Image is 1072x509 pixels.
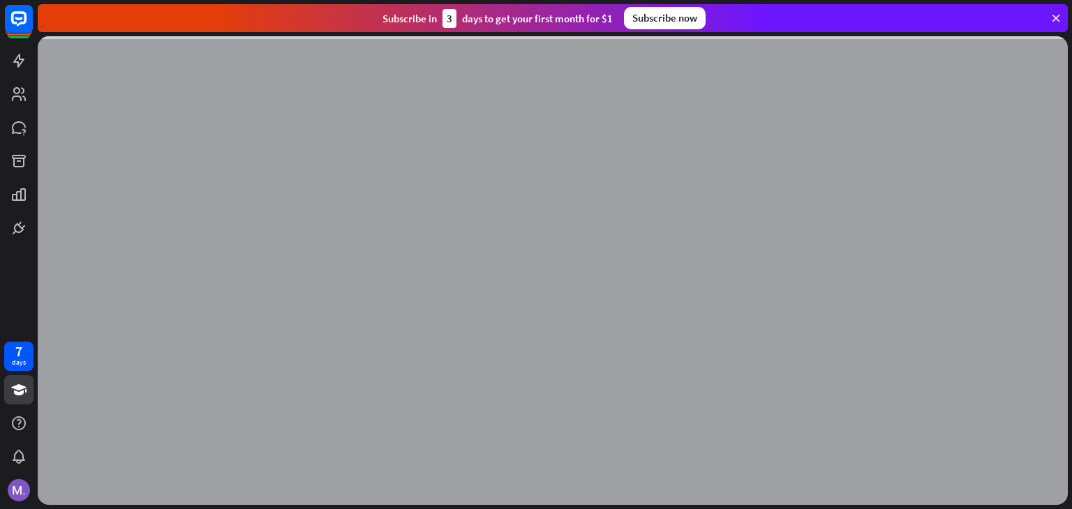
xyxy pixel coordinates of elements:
div: Subscribe in days to get your first month for $1 [382,9,613,28]
div: Subscribe now [624,7,706,29]
div: 7 [15,345,22,358]
a: 7 days [4,342,33,371]
div: days [12,358,26,367]
div: 3 [442,9,456,28]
